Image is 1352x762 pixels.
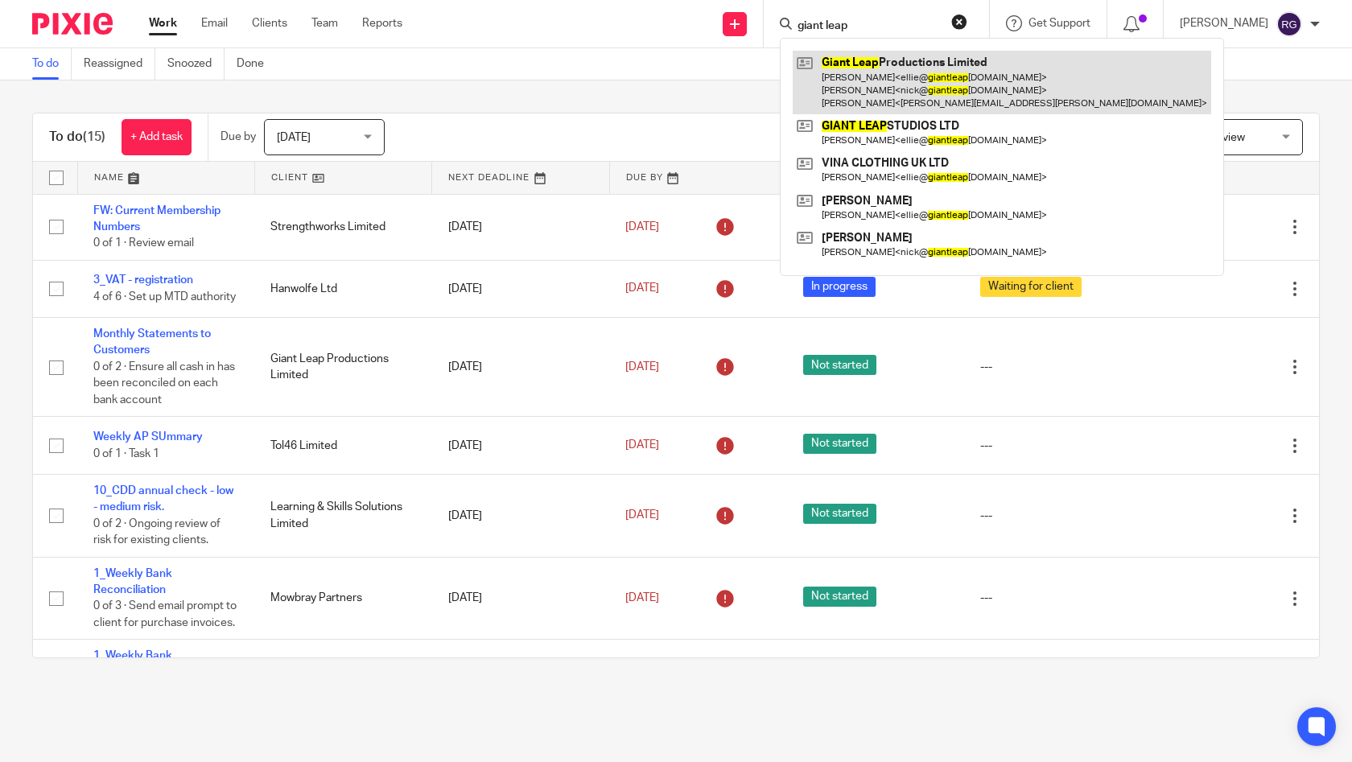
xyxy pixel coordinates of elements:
div: --- [980,508,1125,524]
button: Clear [951,14,967,30]
span: [DATE] [625,361,659,373]
a: Reports [362,15,402,31]
a: + Add task [122,119,192,155]
span: [DATE] [625,510,659,521]
span: Waiting for client [980,277,1082,297]
span: Get Support [1028,18,1090,29]
span: 4 of 6 · Set up MTD authority [93,291,236,303]
div: --- [980,590,1125,606]
a: Snoozed [167,48,225,80]
p: Due by [221,129,256,145]
p: [PERSON_NAME] [1180,15,1268,31]
a: Weekly AP SUmmary [93,431,203,443]
a: 3_VAT - registration [93,274,193,286]
span: 0 of 1 · Task 1 [93,448,159,459]
img: Pixie [32,13,113,35]
input: Search [796,19,941,34]
td: [DATE] [432,557,609,640]
a: Done [237,48,276,80]
td: Hanwolfe Ltd [254,260,431,317]
a: Team [311,15,338,31]
td: [DATE] [432,194,609,260]
td: Tol46 Limited [254,417,431,474]
a: 10_CDD annual check - low - medium risk. [93,485,233,513]
a: To do [32,48,72,80]
span: [DATE] [625,283,659,295]
td: Learning & Skills Solutions Limited [254,474,431,557]
a: Email [201,15,228,31]
td: [DATE] [432,474,609,557]
img: svg%3E [1276,11,1302,37]
a: 1_Weekly Bank Reconciliation [93,568,172,595]
a: Reassigned [84,48,155,80]
span: [DATE] [625,440,659,451]
span: Not started [803,434,876,454]
td: [DATE] [432,417,609,474]
span: 0 of 3 · Send email prompt to client for purchase invoices. [93,601,237,629]
span: Not started [803,355,876,375]
td: One Red Kite Limited [254,640,431,723]
td: Giant Leap Productions Limited [254,318,431,417]
span: (15) [83,130,105,143]
td: [DATE] [432,318,609,417]
span: Not started [803,587,876,607]
td: Mowbray Partners [254,557,431,640]
span: In progress [803,277,876,297]
a: Work [149,15,177,31]
div: --- [980,438,1125,454]
span: [DATE] [625,221,659,233]
span: [DATE] [277,132,311,143]
span: 0 of 2 · Ongoing review of risk for existing clients. [93,518,221,546]
div: --- [980,359,1125,375]
h1: To do [49,129,105,146]
a: FW: Current Membership Numbers [93,205,221,233]
span: [DATE] [625,592,659,603]
span: 0 of 1 · Review email [93,237,194,249]
td: [DATE] [432,260,609,317]
a: Clients [252,15,287,31]
span: 0 of 2 · Ensure all cash in has been reconciled on each bank account [93,361,235,406]
td: [DATE] [432,640,609,723]
span: Not started [803,504,876,524]
a: 1_Weekly Bank Reconciliation [93,650,172,678]
td: Strengthworks Limited [254,194,431,260]
a: Monthly Statements to Customers [93,328,211,356]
